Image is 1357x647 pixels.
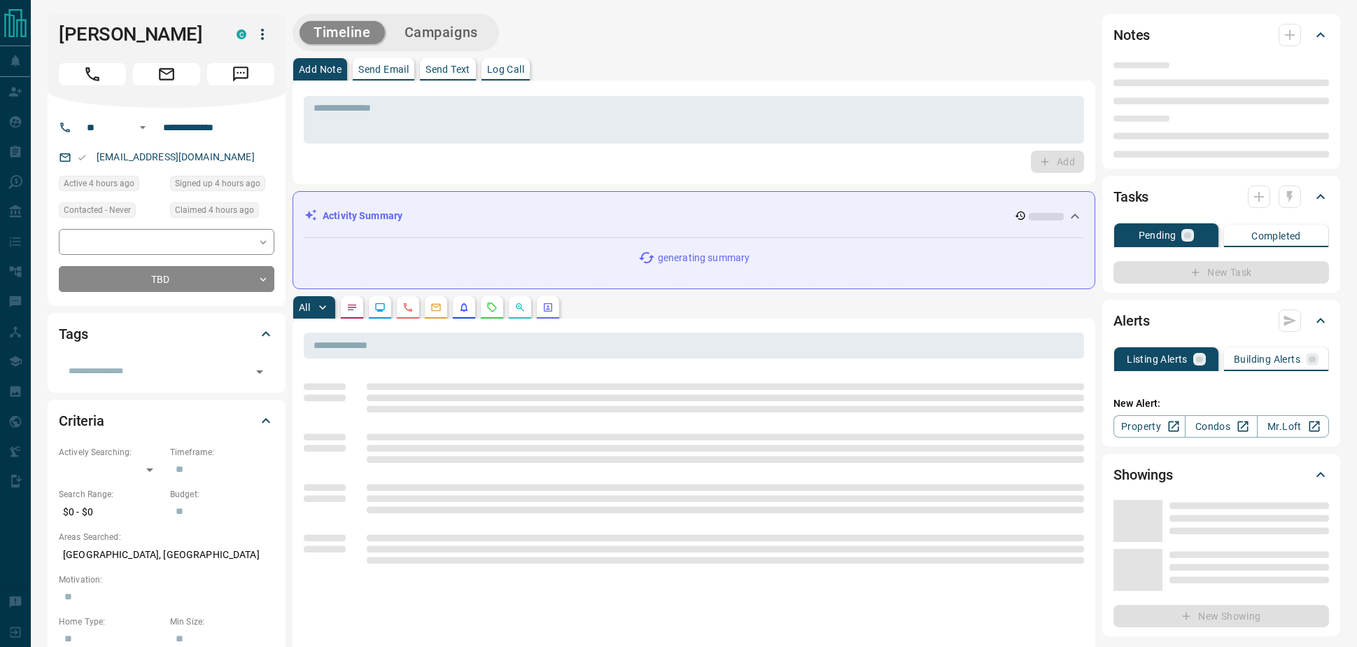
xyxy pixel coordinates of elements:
button: Campaigns [391,21,492,44]
button: Timeline [300,21,385,44]
div: condos.ca [237,29,246,39]
p: Add Note [299,64,342,74]
p: Timeframe: [170,446,274,459]
p: Search Range: [59,488,163,501]
svg: Lead Browsing Activity [374,302,386,313]
a: Property [1113,415,1186,438]
svg: Opportunities [514,302,526,313]
span: Email [133,63,200,85]
a: Condos [1185,415,1257,438]
div: Showings [1113,458,1329,492]
span: Call [59,63,126,85]
svg: Requests [486,302,498,313]
a: [EMAIL_ADDRESS][DOMAIN_NAME] [97,151,255,162]
p: Pending [1139,230,1176,240]
p: Send Email [358,64,409,74]
p: New Alert: [1113,396,1329,411]
h2: Tags [59,323,87,345]
p: Building Alerts [1234,354,1300,364]
p: All [299,302,310,312]
p: Motivation: [59,573,274,586]
div: Tags [59,317,274,351]
p: generating summary [658,251,750,265]
span: Claimed 4 hours ago [175,203,254,217]
button: Open [134,119,151,136]
div: Notes [1113,18,1329,52]
button: Open [250,362,269,382]
p: Log Call [487,64,524,74]
svg: Calls [402,302,414,313]
svg: Emails [430,302,442,313]
div: Tasks [1113,180,1329,214]
p: Listing Alerts [1127,354,1188,364]
div: Activity Summary [304,203,1083,229]
span: Active 4 hours ago [64,176,134,190]
p: $0 - $0 [59,501,163,524]
p: Completed [1251,231,1301,241]
h1: [PERSON_NAME] [59,23,216,46]
a: Mr.Loft [1257,415,1329,438]
div: Criteria [59,404,274,438]
svg: Email Valid [77,153,87,162]
h2: Notes [1113,24,1150,46]
p: Send Text [426,64,470,74]
div: Mon Oct 13 2025 [59,176,163,195]
svg: Agent Actions [542,302,554,313]
h2: Criteria [59,410,104,432]
p: [GEOGRAPHIC_DATA], [GEOGRAPHIC_DATA] [59,543,274,566]
p: Min Size: [170,615,274,628]
span: Message [207,63,274,85]
p: Budget: [170,488,274,501]
p: Actively Searching: [59,446,163,459]
h2: Tasks [1113,186,1148,208]
p: Home Type: [59,615,163,628]
div: Mon Oct 13 2025 [170,202,274,222]
p: Areas Searched: [59,531,274,543]
div: TBD [59,266,274,292]
svg: Notes [346,302,358,313]
div: Mon Oct 13 2025 [170,176,274,195]
span: Signed up 4 hours ago [175,176,260,190]
p: Activity Summary [323,209,402,223]
h2: Alerts [1113,309,1150,332]
div: Alerts [1113,304,1329,338]
svg: Listing Alerts [458,302,470,313]
span: Contacted - Never [64,203,131,217]
h2: Showings [1113,464,1173,486]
